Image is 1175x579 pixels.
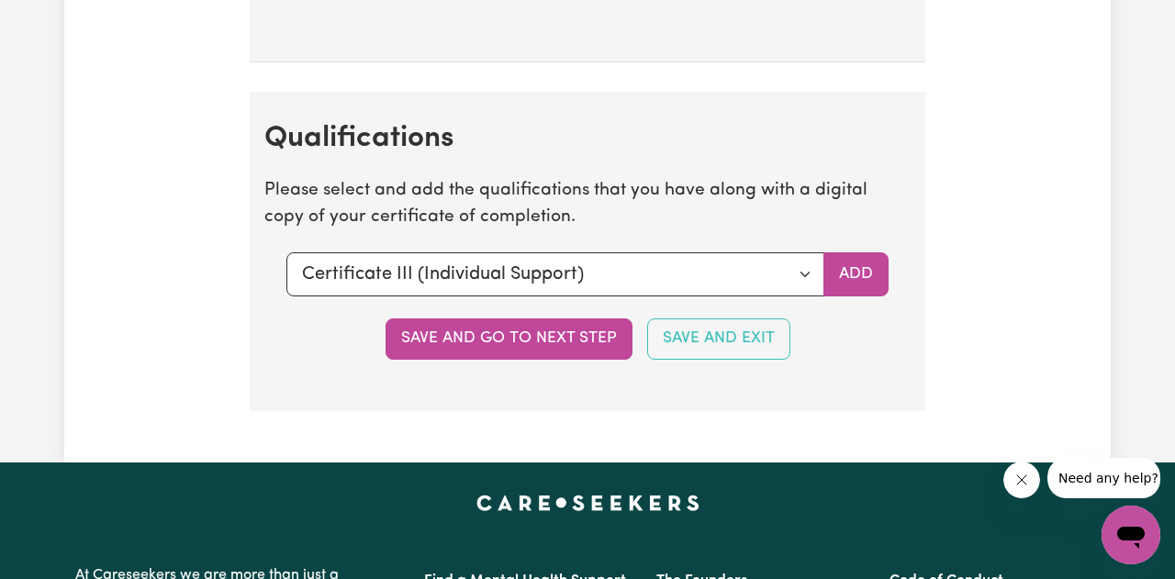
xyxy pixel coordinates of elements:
[823,252,889,296] button: Add selected qualification
[1047,458,1160,498] iframe: Message from company
[1003,462,1040,498] iframe: Close message
[386,318,632,359] button: Save and go to next step
[1102,506,1160,564] iframe: Button to launch messaging window
[476,495,699,510] a: Careseekers home page
[647,318,790,359] button: Save and Exit
[264,121,911,156] h2: Qualifications
[264,178,911,231] p: Please select and add the qualifications that you have along with a digital copy of your certific...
